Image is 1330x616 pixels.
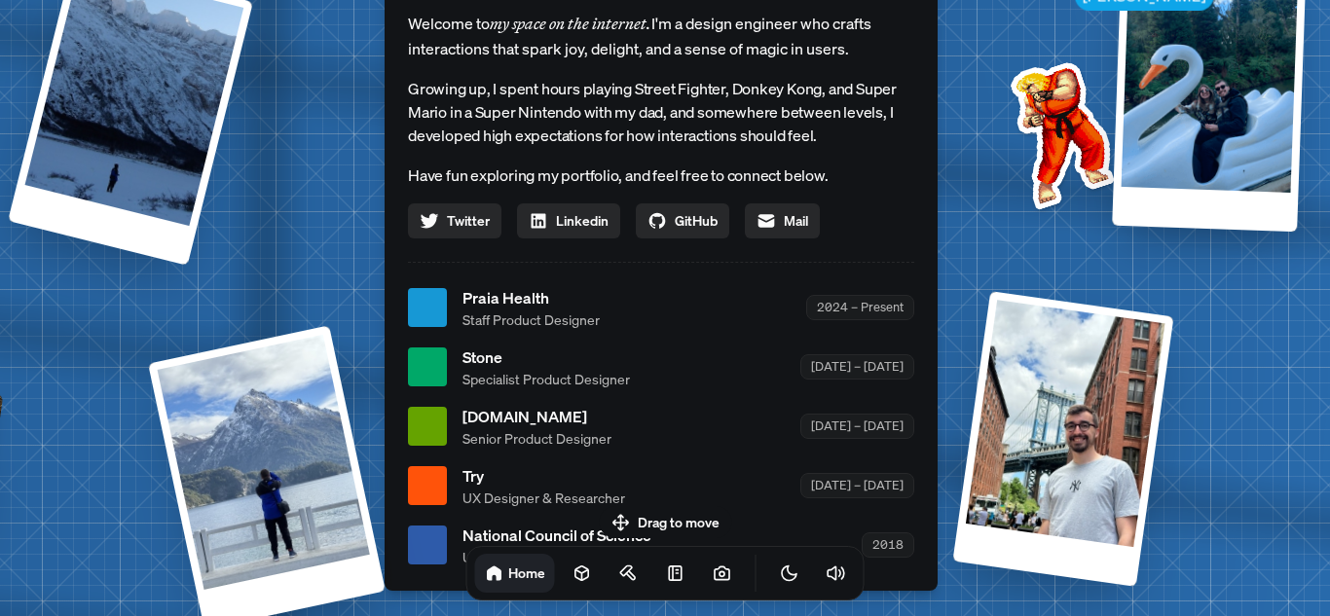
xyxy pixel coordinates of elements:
[745,203,820,238] a: Mail
[408,77,914,147] p: Growing up, I spent hours playing Street Fighter, Donkey Kong, and Super Mario in a Super Nintend...
[800,414,914,438] div: [DATE] – [DATE]
[517,203,620,238] a: Linkedin
[408,203,501,238] a: Twitter
[556,210,609,231] span: Linkedin
[675,210,718,231] span: GitHub
[462,369,630,389] span: Specialist Product Designer
[508,563,545,582] h1: Home
[770,554,809,593] button: Toggle Theme
[447,210,490,231] span: Twitter
[462,428,611,449] span: Senior Product Designer
[800,473,914,497] div: [DATE] – [DATE]
[784,210,808,231] span: Mail
[462,309,600,330] span: Staff Product Designer
[462,286,600,309] span: Praia Health
[800,354,914,379] div: [DATE] – [DATE]
[462,464,625,488] span: Try
[462,405,611,428] span: [DOMAIN_NAME]
[462,488,625,508] span: UX Designer & Researcher
[408,11,914,61] span: Welcome to I'm a design engineer who crafts interactions that spark joy, delight, and a sense of ...
[817,554,856,593] button: Toggle Audio
[490,14,651,33] em: my space on the internet.
[462,345,630,369] span: Stone
[636,203,729,238] a: GitHub
[806,295,914,319] div: 2024 – Present
[862,532,914,557] div: 2018
[960,33,1157,230] img: Profile example
[408,163,914,188] p: Have fun exploring my portfolio, and feel free to connect below.
[475,554,555,593] a: Home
